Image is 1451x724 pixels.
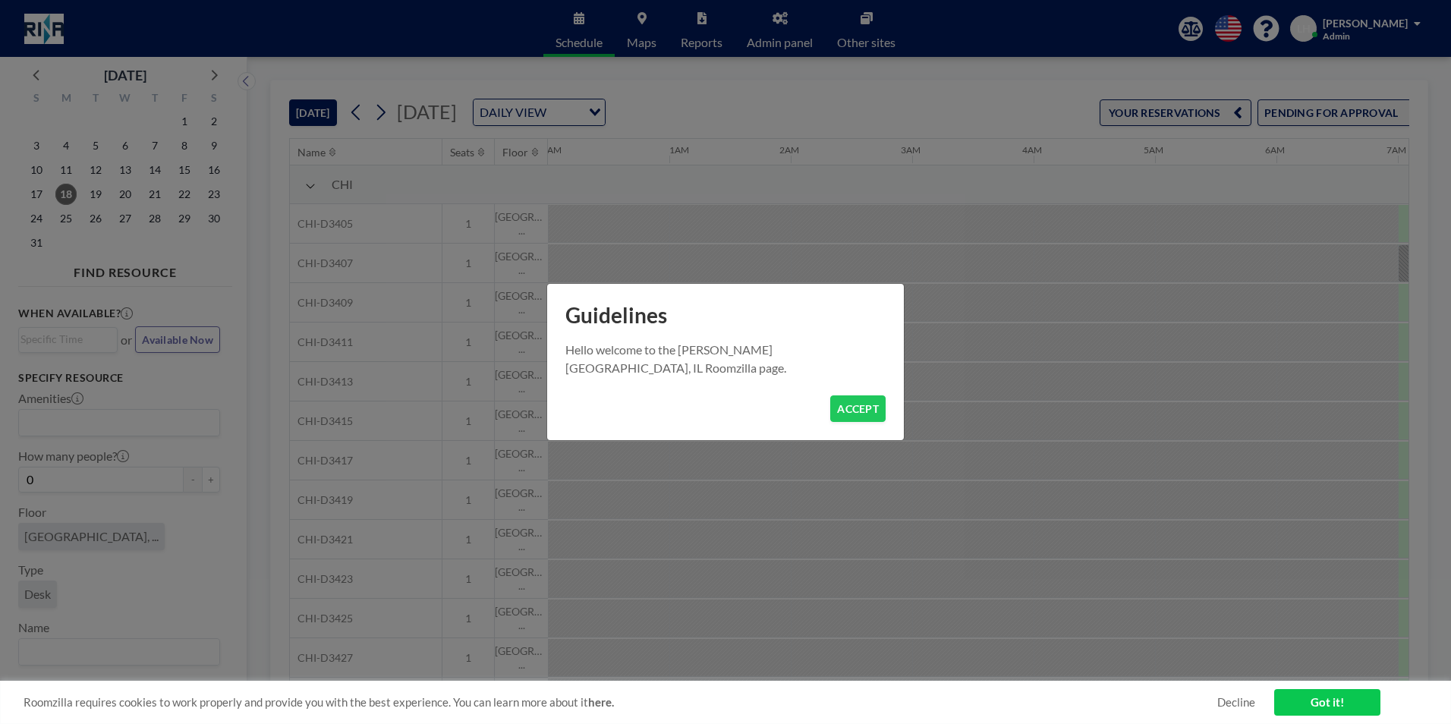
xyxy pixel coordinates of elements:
[830,395,886,422] button: ACCEPT
[588,695,614,709] a: here.
[547,284,904,341] h1: Guidelines
[565,341,886,377] p: Hello welcome to the [PERSON_NAME][GEOGRAPHIC_DATA], IL Roomzilla page.
[1274,689,1380,716] a: Got it!
[24,695,1217,710] span: Roomzilla requires cookies to work properly and provide you with the best experience. You can lea...
[1217,695,1255,710] a: Decline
